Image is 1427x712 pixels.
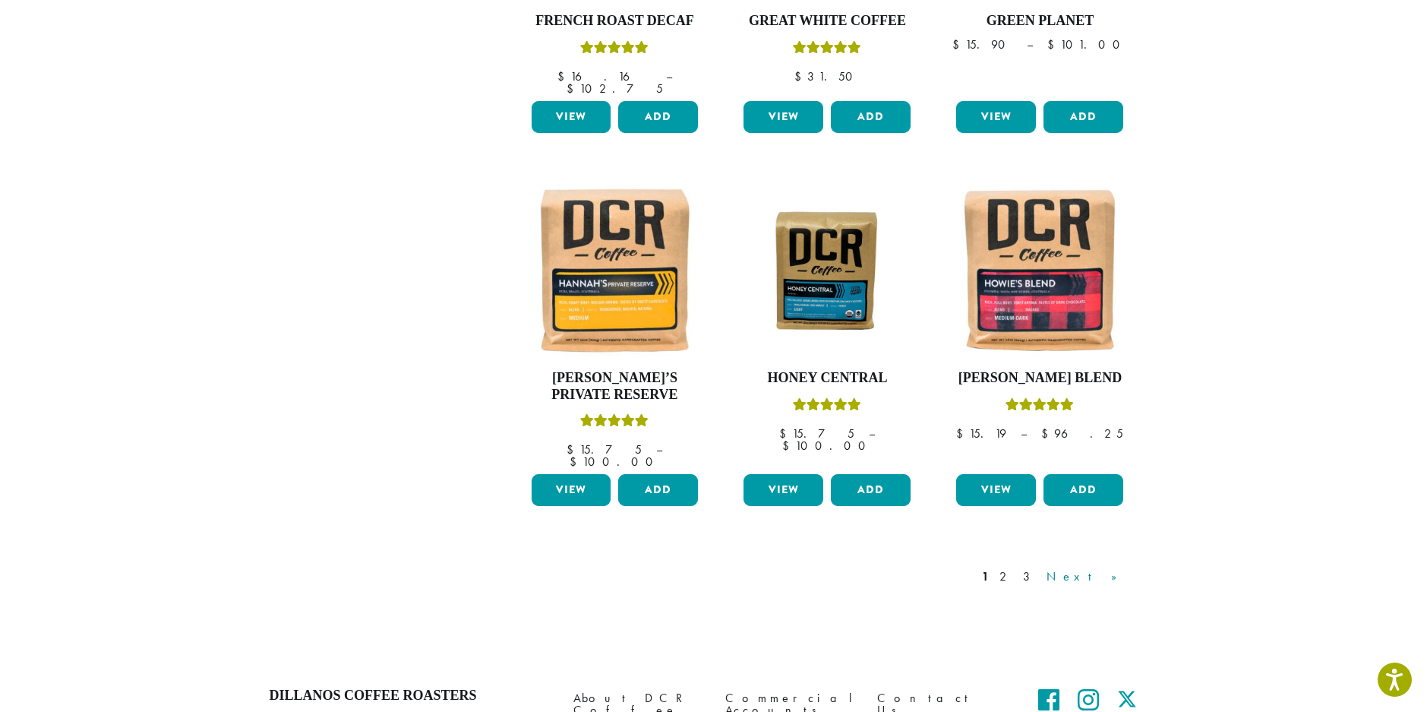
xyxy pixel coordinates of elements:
span: $ [1047,36,1060,52]
img: Hannahs-Private-Reserve-12oz-300x300.jpg [527,183,702,358]
a: [PERSON_NAME]’s Private ReserveRated 5.00 out of 5 [528,183,702,468]
span: – [666,68,672,84]
bdi: 100.00 [782,438,873,454]
span: $ [567,441,579,457]
span: $ [956,426,969,441]
a: [PERSON_NAME] BlendRated 4.67 out of 5 [952,183,1127,468]
a: 1 [979,568,992,586]
div: Rated 5.00 out of 5 [580,412,649,435]
bdi: 15.19 [956,426,1006,441]
h4: [PERSON_NAME] Blend [952,370,1127,387]
h4: French Roast Decaf [528,13,702,30]
span: – [1027,36,1033,52]
h4: Green Planet [952,13,1127,30]
bdi: 31.50 [794,68,860,84]
bdi: 100.00 [570,454,660,470]
a: View [956,474,1036,506]
button: Add [618,101,698,133]
button: Add [1043,474,1123,506]
a: View [743,101,823,133]
span: $ [782,438,795,454]
h4: Dillanos Coffee Roasters [270,688,551,704]
img: Honey-Central-stock-image-fix-1200-x-900.png [740,205,914,336]
a: View [743,474,823,506]
span: $ [779,426,792,441]
bdi: 96.25 [1041,426,1123,441]
button: Add [831,474,911,506]
span: $ [557,68,570,84]
span: $ [570,454,582,470]
a: View [532,474,611,506]
img: Howies-Blend-12oz-300x300.jpg [952,183,1127,358]
a: 3 [1020,568,1039,586]
span: $ [794,68,807,84]
bdi: 15.90 [952,36,1012,52]
bdi: 101.00 [1047,36,1127,52]
a: Honey CentralRated 5.00 out of 5 [740,183,914,468]
div: Rated 5.00 out of 5 [793,396,861,419]
span: – [1021,426,1027,441]
button: Add [618,474,698,506]
a: 2 [996,568,1015,586]
div: Rated 5.00 out of 5 [793,39,861,62]
h4: Honey Central [740,370,914,387]
span: $ [567,81,579,97]
h4: Great White Coffee [740,13,914,30]
bdi: 16.16 [557,68,652,84]
a: Next » [1043,568,1131,586]
a: View [956,101,1036,133]
button: Add [1043,101,1123,133]
div: Rated 5.00 out of 5 [580,39,649,62]
bdi: 15.75 [567,441,642,457]
div: Rated 4.67 out of 5 [1006,396,1074,419]
bdi: 102.75 [567,81,663,97]
h4: [PERSON_NAME]’s Private Reserve [528,370,702,403]
button: Add [831,101,911,133]
span: – [656,441,662,457]
a: View [532,101,611,133]
span: $ [1041,426,1054,441]
span: – [869,426,875,441]
span: $ [952,36,965,52]
bdi: 15.75 [779,426,854,441]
